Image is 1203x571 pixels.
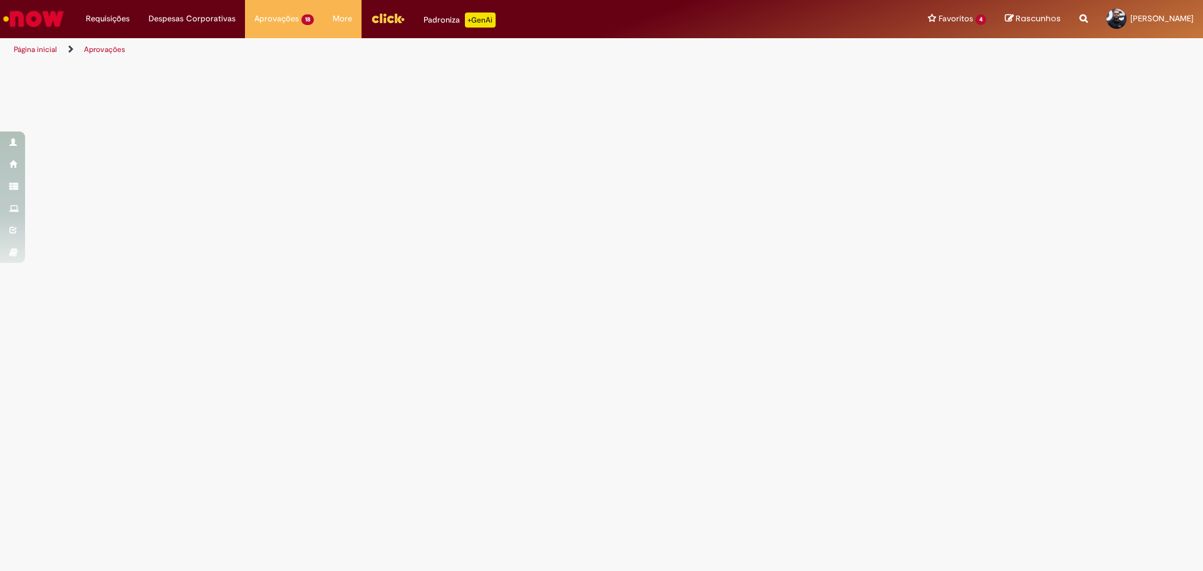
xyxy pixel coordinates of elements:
[14,44,57,54] a: Página inicial
[148,13,236,25] span: Despesas Corporativas
[86,13,130,25] span: Requisições
[465,13,496,28] p: +GenAi
[371,9,405,28] img: click_logo_yellow_360x200.png
[254,13,299,25] span: Aprovações
[939,13,973,25] span: Favoritos
[1016,13,1061,24] span: Rascunhos
[333,13,352,25] span: More
[1130,13,1194,24] span: [PERSON_NAME]
[84,44,125,54] a: Aprovações
[1005,13,1061,25] a: Rascunhos
[301,14,314,25] span: 18
[424,13,496,28] div: Padroniza
[1,6,66,31] img: ServiceNow
[976,14,986,25] span: 4
[9,38,793,61] ul: Trilhas de página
